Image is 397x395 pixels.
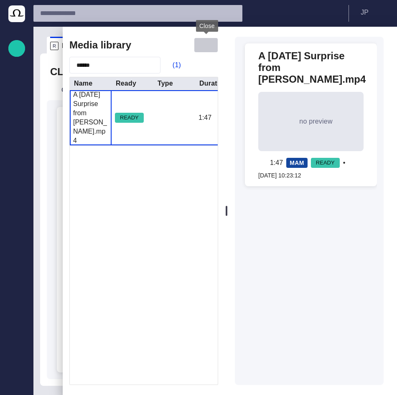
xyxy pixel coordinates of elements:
div: Ready [116,79,136,88]
span: Close [199,22,215,30]
p: 1:47 [270,158,283,168]
div: A Mother's Day Surprise from President Obama.mp4 [73,90,108,145]
h2: Media library [69,39,131,51]
span: READY [115,114,144,122]
span: no preview [299,117,332,126]
p: [DATE] 10:23:12 [258,171,301,180]
div: Name [74,79,92,88]
h2: A [DATE] Surprise from [PERSON_NAME].mp4 [258,50,366,85]
div: • [258,158,364,180]
span: READY [311,159,340,167]
div: Type [158,79,173,88]
div: 1:47 [198,113,211,122]
div: Duration [199,79,227,88]
span: MAM [290,160,304,166]
button: (1) [160,58,185,73]
div: Resize sidebar [59,211,73,234]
